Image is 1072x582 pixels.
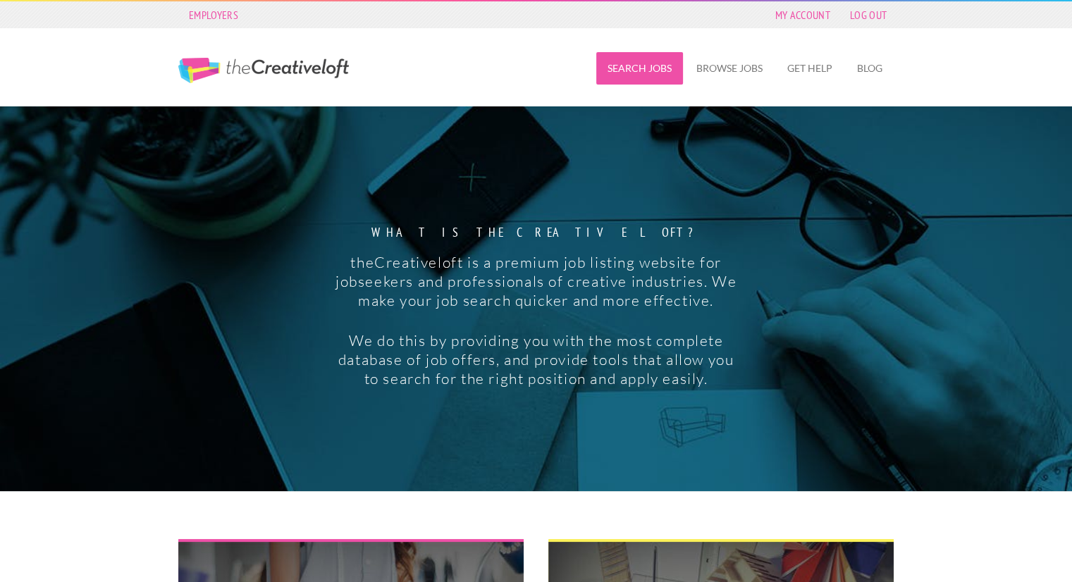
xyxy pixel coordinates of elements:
strong: What is the creative loft? [333,226,739,239]
a: Browse Jobs [685,52,774,85]
p: We do this by providing you with the most complete database of job offers, and provide tools that... [333,331,739,388]
a: Blog [846,52,894,85]
p: theCreativeloft is a premium job listing website for jobseekers and professionals of creative ind... [333,253,739,310]
a: My Account [768,5,837,25]
a: The Creative Loft [178,58,349,83]
a: Log Out [843,5,894,25]
a: Search Jobs [596,52,683,85]
a: Employers [182,5,245,25]
a: Get Help [776,52,844,85]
